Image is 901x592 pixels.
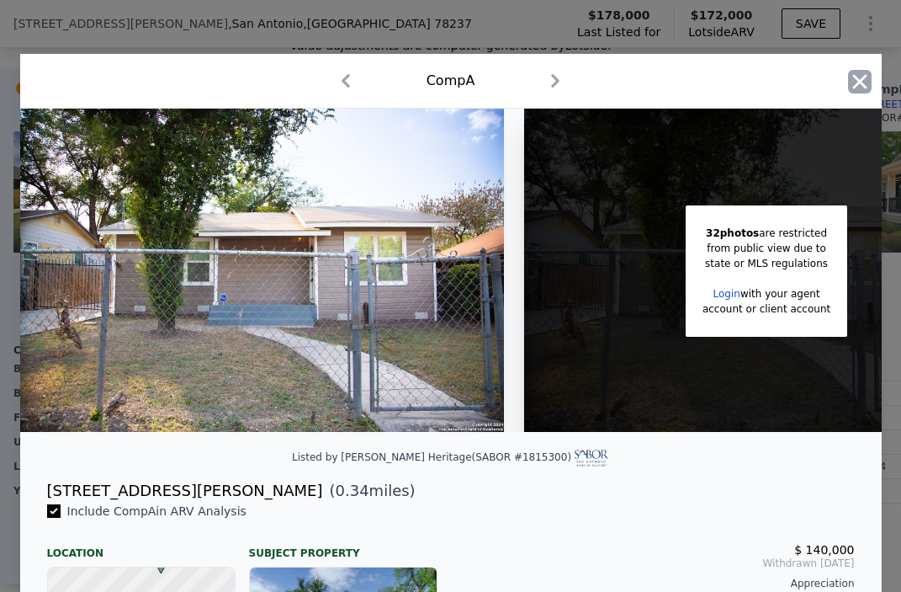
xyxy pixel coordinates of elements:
a: Login [713,288,740,300]
div: account or client account [702,301,830,317]
div: Appreciation [464,577,855,590]
div: state or MLS regulations [702,256,830,271]
div: Comp A [427,71,475,91]
span: ( miles) [323,479,416,503]
span: 0.34 [336,482,369,499]
div: Subject Property [249,533,437,560]
span: $ 140,000 [794,543,854,557]
div: are restricted [702,226,830,241]
span: 32 photos [706,227,759,239]
div: [STREET_ADDRESS][PERSON_NAME] [47,479,323,503]
div: from public view due to [702,241,830,256]
span: Withdrawn [DATE] [464,557,855,570]
div: Location [47,533,236,560]
img: Property Img [20,109,505,432]
div: Listed by [PERSON_NAME] Heritage (SABOR #1815300) [292,451,609,463]
span: with your agent [740,288,820,300]
span: Include Comp A in ARV Analysis [61,504,253,518]
img: SABOR Logo [575,450,609,467]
